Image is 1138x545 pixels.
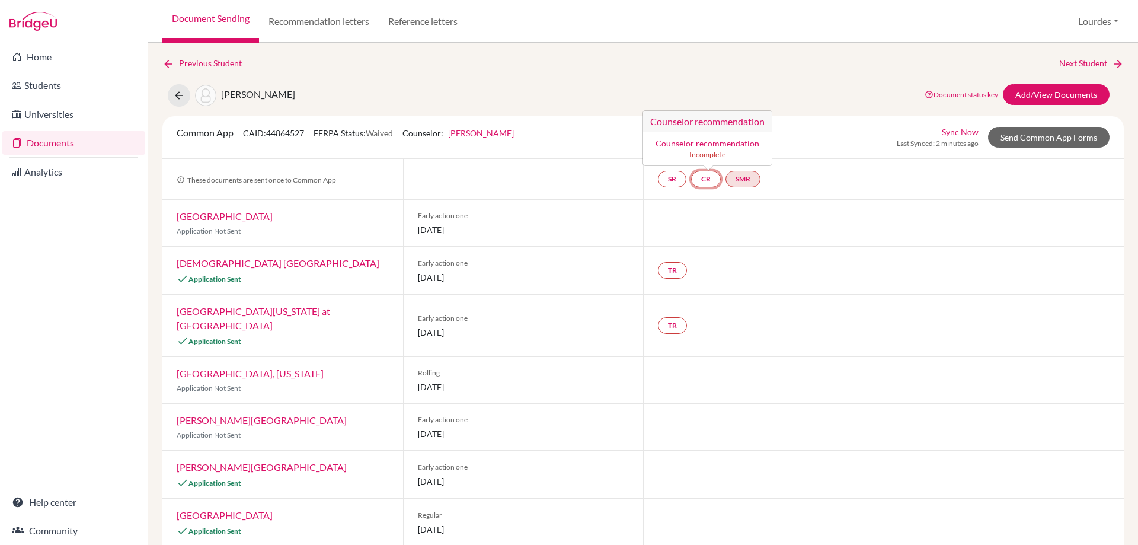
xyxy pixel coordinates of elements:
[177,257,379,269] a: [DEMOGRAPHIC_DATA] [GEOGRAPHIC_DATA]
[177,227,241,235] span: Application Not Sent
[314,128,393,138] span: FERPA Status:
[418,326,629,339] span: [DATE]
[691,171,721,187] a: CRCounselor recommendation Counselor recommendation Incomplete
[2,103,145,126] a: Universities
[643,111,772,132] h3: Counselor recommendation
[1003,84,1110,105] a: Add/View Documents
[418,271,629,283] span: [DATE]
[418,523,629,536] span: [DATE]
[2,131,145,155] a: Documents
[725,171,760,187] a: SMR
[418,224,629,236] span: [DATE]
[221,88,295,100] span: [PERSON_NAME]
[177,368,324,379] a: [GEOGRAPHIC_DATA], [US_STATE]
[2,74,145,97] a: Students
[162,57,251,70] a: Previous Student
[1073,10,1124,33] button: Lourdes
[418,510,629,521] span: Regular
[650,149,765,160] small: Incomplete
[418,313,629,324] span: Early action one
[2,160,145,184] a: Analytics
[658,171,686,187] a: SR
[177,176,336,184] span: These documents are sent once to Common App
[418,211,629,221] span: Early action one
[418,428,629,440] span: [DATE]
[177,305,330,331] a: [GEOGRAPHIC_DATA][US_STATE] at [GEOGRAPHIC_DATA]
[177,127,234,138] span: Common App
[188,527,241,536] span: Application Sent
[177,415,347,426] a: [PERSON_NAME][GEOGRAPHIC_DATA]
[402,128,514,138] span: Counselor:
[418,381,629,393] span: [DATE]
[988,127,1110,148] a: Send Common App Forms
[177,461,347,473] a: [PERSON_NAME][GEOGRAPHIC_DATA]
[448,128,514,138] a: [PERSON_NAME]
[658,262,687,279] a: TR
[177,431,241,439] span: Application Not Sent
[243,128,304,138] span: CAID: 44864527
[177,509,273,521] a: [GEOGRAPHIC_DATA]
[177,384,241,393] span: Application Not Sent
[366,128,393,138] span: Waived
[2,45,145,69] a: Home
[418,415,629,425] span: Early action one
[188,337,241,346] span: Application Sent
[418,475,629,487] span: [DATE]
[2,519,145,543] a: Community
[897,138,979,149] span: Last Synced: 2 minutes ago
[2,490,145,514] a: Help center
[925,90,998,99] a: Document status key
[418,368,629,378] span: Rolling
[658,317,687,334] a: TR
[177,211,273,222] a: [GEOGRAPHIC_DATA]
[9,12,57,31] img: Bridge-U
[188,479,241,487] span: Application Sent
[942,126,979,138] a: Sync Now
[418,462,629,473] span: Early action one
[656,138,759,148] a: Counselor recommendation
[1059,57,1124,70] a: Next Student
[418,258,629,269] span: Early action one
[188,275,241,283] span: Application Sent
